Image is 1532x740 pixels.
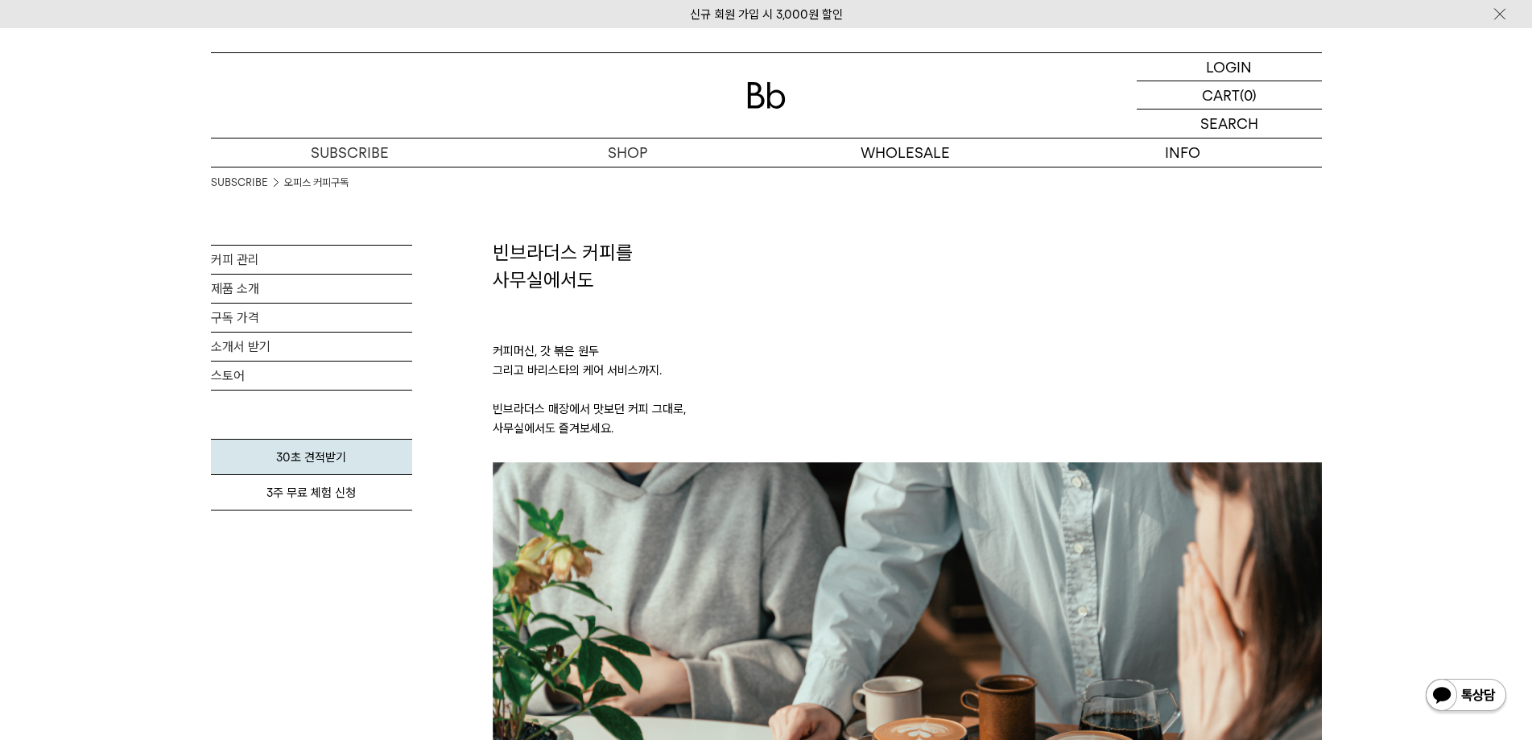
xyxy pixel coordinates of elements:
[1137,53,1322,81] a: LOGIN
[489,138,766,167] a: SHOP
[1424,677,1508,716] img: 카카오톡 채널 1:1 채팅 버튼
[211,138,489,167] a: SUBSCRIBE
[211,304,412,332] a: 구독 가격
[1240,81,1257,109] p: (0)
[211,246,412,274] a: 커피 관리
[1202,81,1240,109] p: CART
[747,82,786,109] img: 로고
[1206,53,1252,81] p: LOGIN
[211,362,412,390] a: 스토어
[211,439,412,475] a: 30초 견적받기
[1044,138,1322,167] p: INFO
[1200,110,1258,138] p: SEARCH
[766,138,1044,167] p: WHOLESALE
[211,275,412,303] a: 제품 소개
[211,175,268,191] a: SUBSCRIBE
[211,333,412,361] a: 소개서 받기
[690,7,843,22] a: 신규 회원 가입 시 3,000원 할인
[284,175,349,191] a: 오피스 커피구독
[211,475,412,511] a: 3주 무료 체험 신청
[493,239,1322,293] h2: 빈브라더스 커피를 사무실에서도
[493,293,1322,462] p: 커피머신, 갓 볶은 원두 그리고 바리스타의 케어 서비스까지. 빈브라더스 매장에서 맛보던 커피 그대로, 사무실에서도 즐겨보세요.
[1137,81,1322,110] a: CART (0)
